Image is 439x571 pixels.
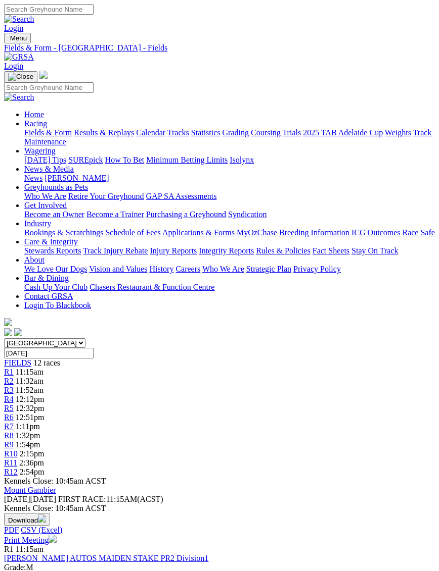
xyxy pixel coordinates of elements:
span: 11:15am [16,545,43,553]
img: twitter.svg [14,328,22,336]
a: Applications & Forms [162,228,235,237]
input: Search [4,82,94,93]
span: Menu [10,34,27,42]
a: News [24,174,42,182]
a: Who We Are [24,192,66,200]
span: 12:32pm [16,404,45,412]
a: Login [4,24,23,32]
a: Calendar [136,128,165,137]
a: Become a Trainer [86,210,144,219]
a: Minimum Betting Limits [146,155,228,164]
span: 1:11pm [16,422,40,431]
a: Race Safe [402,228,434,237]
a: [PERSON_NAME] AUTOS MAIDEN STAKE PR2 Division1 [4,554,208,562]
a: Stay On Track [352,246,398,255]
a: Track Maintenance [24,128,431,146]
img: Search [4,93,34,102]
a: About [24,255,45,264]
a: Vision and Values [89,265,147,273]
a: R2 [4,377,14,385]
a: PDF [4,526,19,534]
a: Greyhounds as Pets [24,183,88,191]
input: Select date [4,348,94,358]
a: SUREpick [68,155,103,164]
a: Stewards Reports [24,246,81,255]
span: 2:36pm [19,458,44,467]
a: CSV (Excel) [21,526,62,534]
img: Search [4,15,34,24]
a: ICG Outcomes [352,228,400,237]
a: R1 [4,368,14,376]
span: 2:15pm [20,449,45,458]
a: Fact Sheets [313,246,349,255]
a: Mount Gambier [4,486,56,494]
span: 11:32am [16,377,43,385]
a: R4 [4,395,14,403]
span: FIELDS [4,358,31,367]
a: History [149,265,173,273]
a: Coursing [251,128,281,137]
a: Bar & Dining [24,274,69,282]
a: R5 [4,404,14,412]
img: logo-grsa-white.png [4,318,12,326]
a: News & Media [24,165,74,173]
a: R7 [4,422,14,431]
span: [DATE] [4,495,30,503]
a: Results & Replays [74,128,134,137]
input: Search [4,4,94,15]
a: Login To Blackbook [24,301,91,309]
span: R11 [4,458,17,467]
a: Rules & Policies [256,246,311,255]
div: Kennels Close: 10:45am ACST [4,504,435,513]
span: 2:54pm [20,468,45,476]
img: logo-grsa-white.png [39,71,48,79]
div: About [24,265,435,274]
a: Industry [24,219,51,228]
a: R3 [4,386,14,394]
a: Tracks [167,128,189,137]
a: Wagering [24,146,56,155]
div: News & Media [24,174,435,183]
a: Chasers Restaurant & Function Centre [90,283,214,291]
a: R8 [4,431,14,440]
a: Isolynx [230,155,254,164]
a: Careers [175,265,200,273]
a: Become an Owner [24,210,84,219]
a: Privacy Policy [293,265,341,273]
a: Track Injury Rebate [83,246,148,255]
div: Bar & Dining [24,283,435,292]
span: 11:15am [16,368,43,376]
a: How To Bet [105,155,145,164]
a: Strategic Plan [246,265,291,273]
img: GRSA [4,53,34,62]
div: Industry [24,228,435,237]
button: Toggle navigation [4,71,37,82]
button: Toggle navigation [4,33,31,43]
a: Fields & Form [24,128,72,137]
div: Get Involved [24,210,435,219]
a: Grading [223,128,249,137]
a: Retire Your Greyhound [68,192,144,200]
a: Breeding Information [279,228,349,237]
a: Care & Integrity [24,237,78,246]
a: R6 [4,413,14,422]
a: R12 [4,468,18,476]
a: Purchasing a Greyhound [146,210,226,219]
a: R10 [4,449,18,458]
a: R9 [4,440,14,449]
a: GAP SA Assessments [146,192,217,200]
span: FIRST RACE: [58,495,106,503]
div: Wagering [24,155,435,165]
a: Schedule of Fees [105,228,160,237]
a: [PERSON_NAME] [45,174,109,182]
button: Download [4,513,50,526]
span: [DATE] [4,495,56,503]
